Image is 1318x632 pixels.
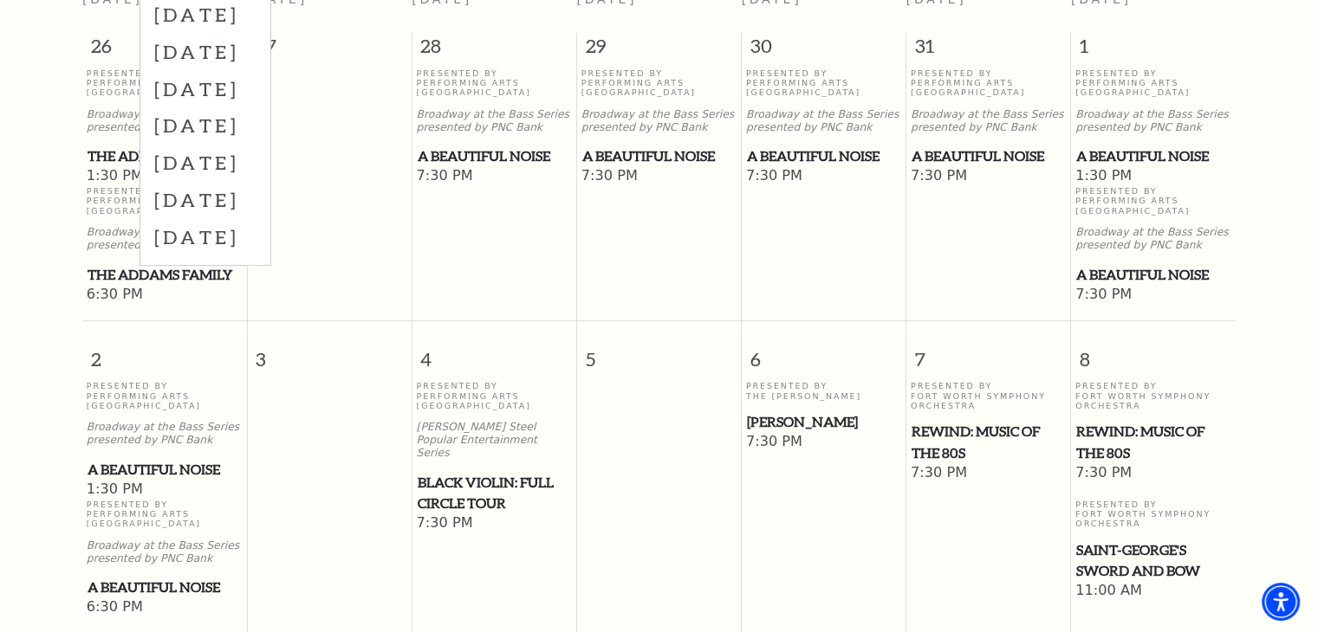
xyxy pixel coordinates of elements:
[1075,108,1231,134] p: Broadway at the Bass Series presented by PNC Bank
[87,226,243,252] p: Broadway at the Bass Series presented by PNC Bank
[87,167,243,186] span: 1:30 PM
[746,433,902,452] span: 7:30 PM
[911,464,1067,483] span: 7:30 PM
[87,264,243,286] a: The Addams Family
[742,33,906,68] span: 30
[87,577,243,598] a: A Beautiful Noise
[88,264,242,286] span: The Addams Family
[417,514,573,533] span: 7:30 PM
[1075,539,1231,582] a: Saint-George's Sword and Bow
[911,381,1067,410] p: Presented By Fort Worth Symphony Orchestra
[911,421,1067,463] a: REWIND: Music of the 80s
[154,181,256,218] label: [DATE]
[1075,381,1231,410] p: Presented By Fort Worth Symphony Orchestra
[87,381,243,410] p: Presented By Performing Arts [GEOGRAPHIC_DATA]
[1075,421,1231,463] a: REWIND: Music of the 80s
[582,145,737,167] span: A Beautiful Noise
[87,459,243,480] a: A Beautiful Noise
[1076,145,1230,167] span: A Beautiful Noise
[1075,226,1231,252] p: Broadway at the Bass Series presented by PNC Bank
[417,108,573,134] p: Broadway at the Bass Series presented by PNC Bank
[87,286,243,305] span: 6:30 PM
[746,145,902,167] a: A Beautiful Noise
[581,68,737,98] p: Presented By Performing Arts [GEOGRAPHIC_DATA]
[417,381,573,410] p: Presented By Performing Arts [GEOGRAPHIC_DATA]
[577,33,741,68] span: 29
[911,145,1067,167] a: A Beautiful Noise
[417,68,573,98] p: Presented By Performing Arts [GEOGRAPHIC_DATA]
[581,108,737,134] p: Broadway at the Bass Series presented by PNC Bank
[87,500,243,529] p: Presented By Performing Arts [GEOGRAPHIC_DATA]
[412,321,576,381] span: 4
[742,321,906,381] span: 6
[87,108,243,134] p: Broadway at the Bass Series presented by PNC Bank
[417,421,573,459] p: [PERSON_NAME] Steel Popular Entertainment Series
[1075,500,1231,529] p: Presented By Fort Worth Symphony Orchestra
[82,321,247,381] span: 2
[417,145,573,167] a: A Beautiful Noise
[1075,464,1231,483] span: 7:30 PM
[581,167,737,186] span: 7:30 PM
[1075,145,1231,167] a: A Beautiful Noise
[154,144,256,181] label: [DATE]
[87,68,243,98] p: Presented By Performing Arts [GEOGRAPHIC_DATA]
[87,186,243,216] p: Presented By Performing Arts [GEOGRAPHIC_DATA]
[87,598,243,617] span: 6:30 PM
[1076,421,1230,463] span: REWIND: Music of the 80s
[1071,321,1236,381] span: 8
[1075,286,1231,305] span: 7:30 PM
[1075,68,1231,98] p: Presented By Performing Arts [GEOGRAPHIC_DATA]
[1075,167,1231,186] span: 1:30 PM
[87,145,243,167] a: The Addams Family
[906,33,1070,68] span: 31
[911,108,1067,134] p: Broadway at the Bass Series presented by PNC Bank
[906,321,1070,381] span: 7
[418,472,572,514] span: Black Violin: Full Circle Tour
[154,33,256,70] label: [DATE]
[746,411,902,433] a: Beatrice Rana
[1262,583,1300,621] div: Accessibility Menu
[248,321,412,381] span: 3
[581,145,737,167] a: A Beautiful Noise
[1075,186,1231,216] p: Presented By Performing Arts [GEOGRAPHIC_DATA]
[417,167,573,186] span: 7:30 PM
[577,321,741,381] span: 5
[82,33,247,68] span: 26
[412,33,576,68] span: 28
[88,145,242,167] span: The Addams Family
[418,145,572,167] span: A Beautiful Noise
[154,106,256,144] label: [DATE]
[248,33,412,68] span: 27
[1071,33,1236,68] span: 1
[87,480,243,500] span: 1:30 PM
[88,459,242,480] span: A Beautiful Noise
[746,68,902,98] p: Presented By Performing Arts [GEOGRAPHIC_DATA]
[87,539,243,565] p: Broadway at the Bass Series presented by PNC Bank
[747,145,901,167] span: A Beautiful Noise
[746,167,902,186] span: 7:30 PM
[87,421,243,447] p: Broadway at the Bass Series presented by PNC Bank
[1075,582,1231,601] span: 11:00 AM
[746,381,902,401] p: Presented By The [PERSON_NAME]
[747,411,901,433] span: [PERSON_NAME]
[154,218,256,255] label: [DATE]
[1076,539,1230,582] span: Saint-George's Sword and Bow
[746,108,902,134] p: Broadway at the Bass Series presented by PNC Bank
[417,472,573,514] a: Black Violin: Full Circle Tour
[911,167,1067,186] span: 7:30 PM
[911,68,1067,98] p: Presented By Performing Arts [GEOGRAPHIC_DATA]
[154,70,256,107] label: [DATE]
[88,577,242,598] span: A Beautiful Noise
[1075,264,1231,286] a: A Beautiful Noise
[1076,264,1230,286] span: A Beautiful Noise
